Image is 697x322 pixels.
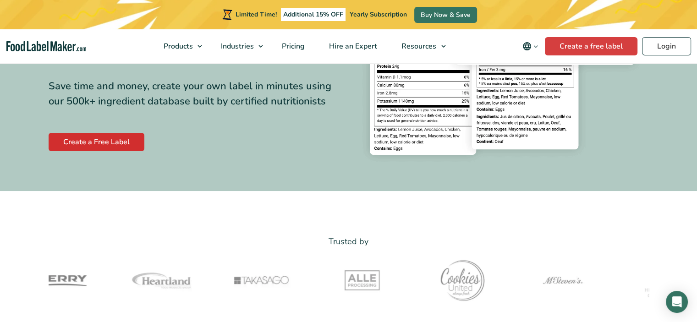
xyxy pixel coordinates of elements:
span: Hire an Expert [326,41,378,51]
a: Create a free label [545,37,637,55]
a: Pricing [270,29,315,63]
a: Products [152,29,207,63]
span: Pricing [279,41,306,51]
a: Create a Free Label [49,133,144,151]
span: Resources [399,41,437,51]
a: Hire an Expert [317,29,387,63]
a: Industries [209,29,268,63]
a: Resources [390,29,450,63]
span: Industries [218,41,255,51]
span: Limited Time! [236,10,277,19]
a: Login [642,37,691,55]
button: Change language [516,37,545,55]
div: Save time and money, create your own label in minutes using our 500k+ ingredient database built b... [49,79,342,109]
span: Products [161,41,194,51]
div: Open Intercom Messenger [666,291,688,313]
span: Additional 15% OFF [281,8,346,21]
p: Trusted by [49,235,649,248]
a: Food Label Maker homepage [6,41,87,52]
span: Yearly Subscription [350,10,407,19]
a: Buy Now & Save [414,7,477,23]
